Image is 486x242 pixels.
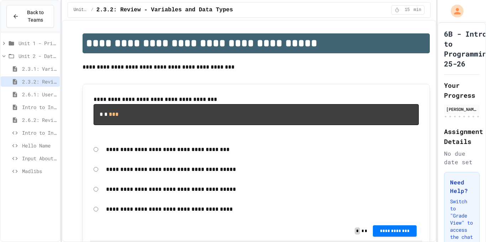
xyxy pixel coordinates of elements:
span: Intro to Input Exercise [22,129,57,136]
span: 2.3.1: Variables and Data Types [22,65,57,72]
span: Intro to Input [22,103,57,111]
div: No due date set [444,149,480,166]
span: Back to Teams [23,9,48,24]
span: 2.6.2: Review - User Input [22,116,57,124]
h3: Need Help? [450,178,474,195]
div: My Account [443,3,465,19]
div: [PERSON_NAME] [446,106,477,112]
span: 2.3.2: Review - Variables and Data Types [22,78,57,85]
h2: Assignment Details [444,127,480,146]
span: 2.3.2: Review - Variables and Data Types [96,6,233,14]
span: 2.6.1: User Input [22,91,57,98]
button: Back to Teams [6,5,54,28]
span: Madlibs [22,167,57,175]
h2: Your Progress [444,80,480,100]
span: Unit 1 - Print Statements [19,39,57,47]
span: Unit 2 - Data Types, Variables, [DEMOGRAPHIC_DATA] [74,7,88,13]
span: 15 [402,7,413,13]
span: Hello Name [22,142,57,149]
span: Unit 2 - Data Types, Variables, [DEMOGRAPHIC_DATA] [19,52,57,60]
span: min [414,7,422,13]
span: Input About Me [22,155,57,162]
span: / [91,7,93,13]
